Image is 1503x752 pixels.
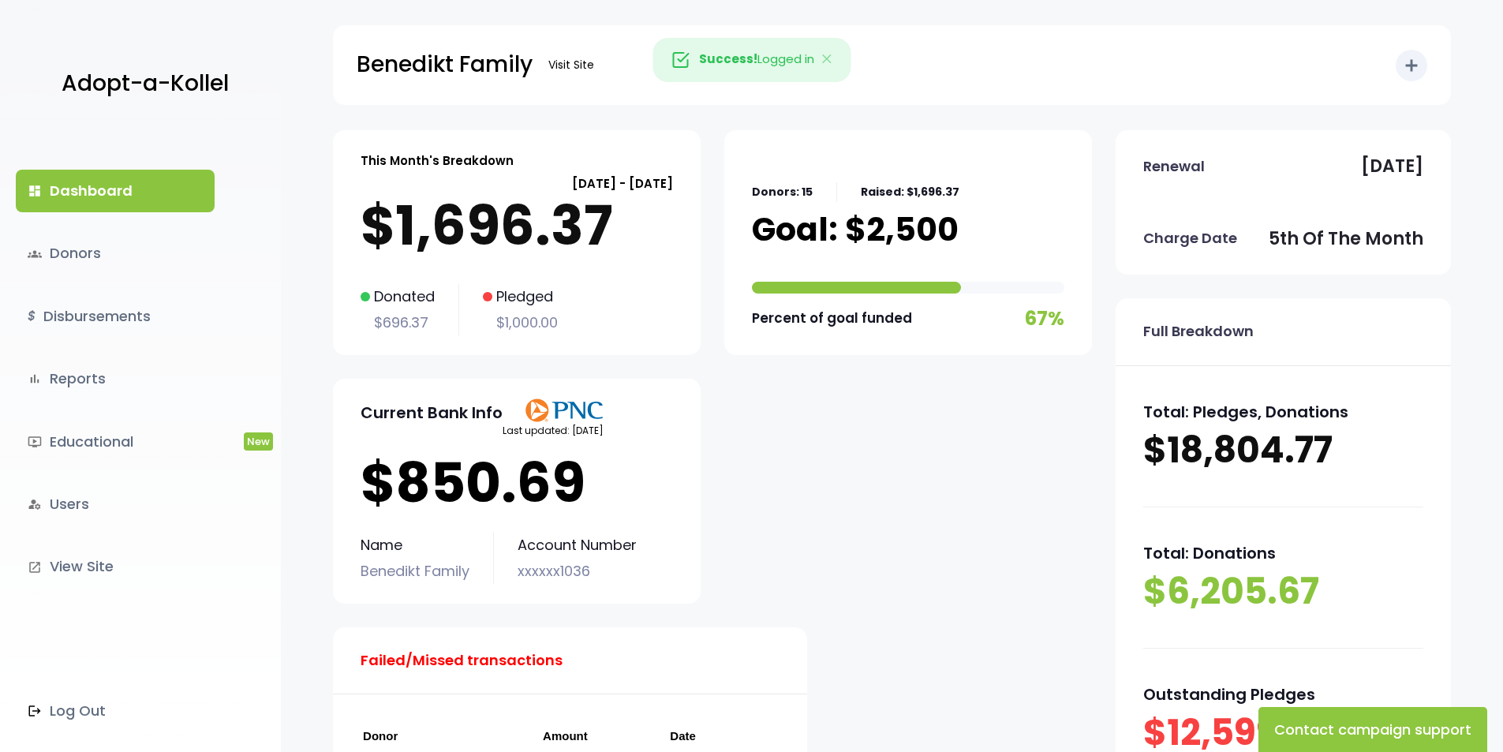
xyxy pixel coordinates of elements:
[16,357,215,400] a: bar_chartReports
[16,170,215,212] a: dashboardDashboard
[16,483,215,526] a: manage_accountsUsers
[54,46,229,122] a: Adopt-a-Kollel
[16,545,215,588] a: launchView Site
[652,38,851,82] div: Logged in
[1143,539,1423,567] p: Total: Donations
[361,150,514,171] p: This Month's Breakdown
[1143,319,1254,344] p: Full Breakdown
[62,64,229,103] p: Adopt-a-Kollel
[16,690,215,732] a: Log Out
[1258,707,1487,752] button: Contact campaign support
[518,559,637,584] p: xxxxxx1036
[28,305,36,328] i: $
[1143,567,1423,616] p: $6,205.67
[1143,226,1237,251] p: Charge Date
[525,398,604,422] img: PNClogo.svg
[28,560,42,574] i: launch
[1361,151,1423,182] p: [DATE]
[16,421,215,463] a: ondemand_videoEducationalNew
[752,182,813,202] p: Donors: 15
[28,247,42,261] span: groups
[540,50,602,80] a: Visit Site
[699,51,757,67] strong: Success!
[28,497,42,511] i: manage_accounts
[503,422,604,440] p: Last updated: [DATE]
[361,559,469,584] p: Benedikt Family
[483,310,558,335] p: $1,000.00
[1143,398,1423,426] p: Total: Pledges, Donations
[361,284,435,309] p: Donated
[752,210,959,249] p: Goal: $2,500
[805,39,851,81] button: Close
[1143,426,1423,475] p: $18,804.77
[1143,680,1423,709] p: Outstanding Pledges
[1025,301,1064,335] p: 67%
[361,173,673,194] p: [DATE] - [DATE]
[357,45,533,84] p: Benedikt Family
[483,284,558,309] p: Pledged
[361,648,563,673] p: Failed/Missed transactions
[361,398,503,427] p: Current Bank Info
[752,306,912,331] p: Percent of goal funded
[16,232,215,275] a: groupsDonors
[361,194,673,257] p: $1,696.37
[16,295,215,338] a: $Disbursements
[518,533,637,558] p: Account Number
[361,451,673,514] p: $850.69
[361,533,469,558] p: Name
[361,310,435,335] p: $696.37
[1143,154,1205,179] p: Renewal
[1396,50,1427,81] button: add
[1269,223,1423,255] p: 5th of the month
[28,435,42,449] i: ondemand_video
[1402,56,1421,75] i: add
[28,184,42,198] i: dashboard
[244,432,273,451] span: New
[861,182,959,202] p: Raised: $1,696.37
[28,372,42,386] i: bar_chart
